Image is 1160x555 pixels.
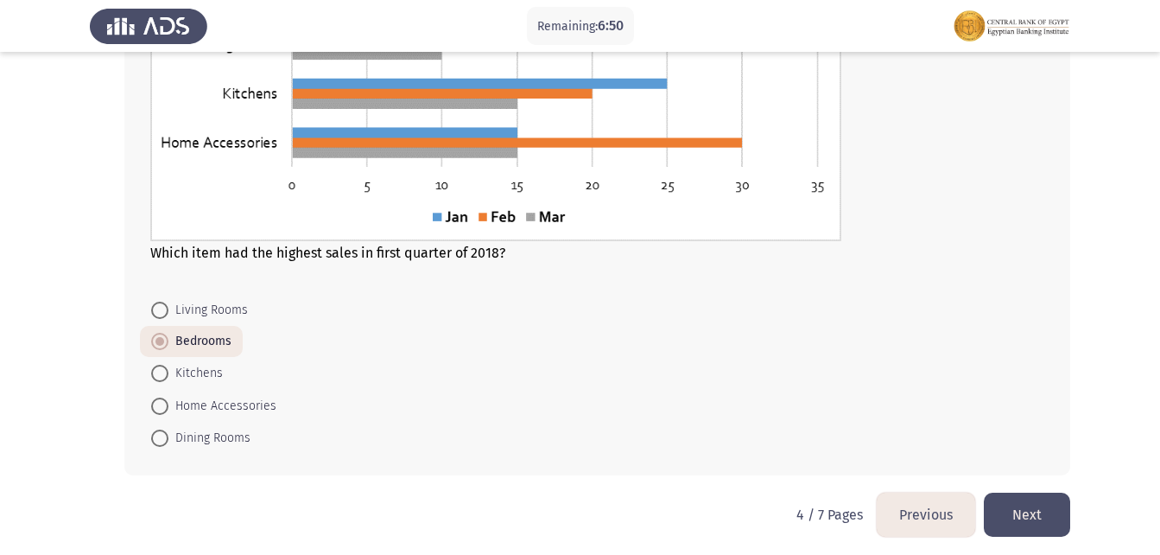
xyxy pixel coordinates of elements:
span: Dining Rooms [168,428,250,449]
span: 6:50 [598,17,624,34]
span: Which item had the highest sales in first quarter of 2018? [150,245,505,261]
span: Kitchens [168,363,223,384]
img: Assess Talent Management logo [90,2,207,50]
p: Remaining: [537,16,624,37]
p: 4 / 7 Pages [796,507,863,523]
button: load next page [984,493,1070,537]
img: Assessment logo of EBI Analytical Thinking FOCUS Assessment EN [953,2,1070,50]
button: load previous page [877,493,975,537]
span: Home Accessories [168,396,276,417]
span: Living Rooms [168,300,248,321]
span: Bedrooms [168,331,231,352]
